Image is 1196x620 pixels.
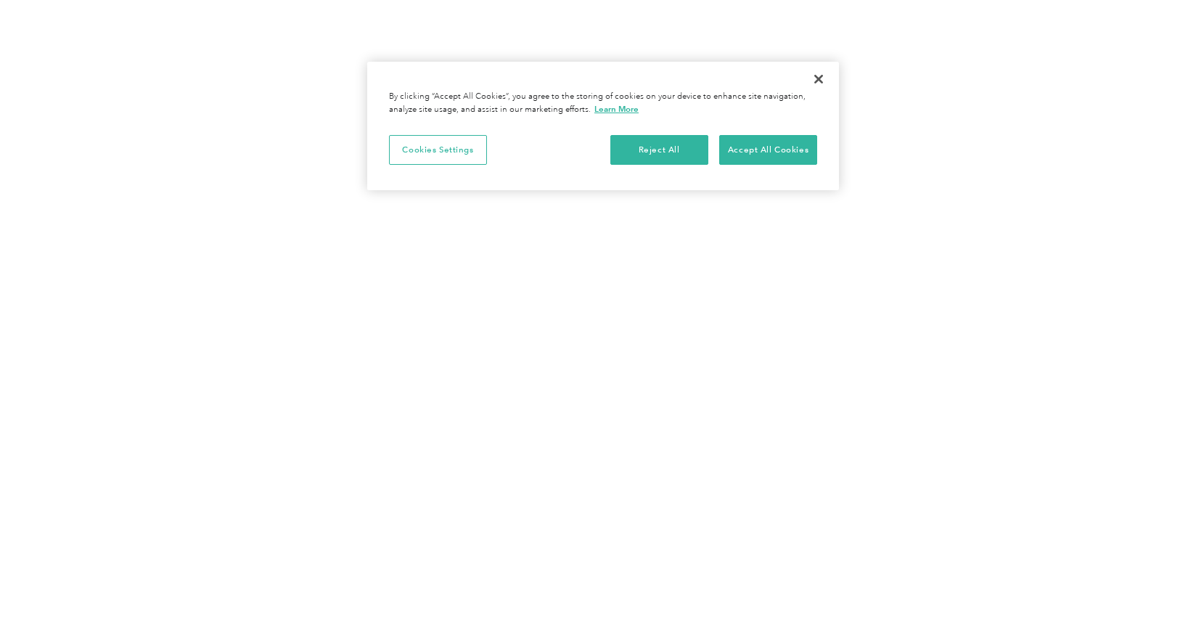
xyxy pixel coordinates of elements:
button: Close [803,63,835,95]
button: Cookies Settings [389,135,487,166]
a: More information about your privacy, opens in a new tab [594,104,639,114]
div: By clicking “Accept All Cookies”, you agree to the storing of cookies on your device to enhance s... [389,91,817,116]
div: Cookie banner [367,62,839,190]
button: Accept All Cookies [719,135,817,166]
div: Privacy [367,62,839,190]
button: Reject All [610,135,708,166]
